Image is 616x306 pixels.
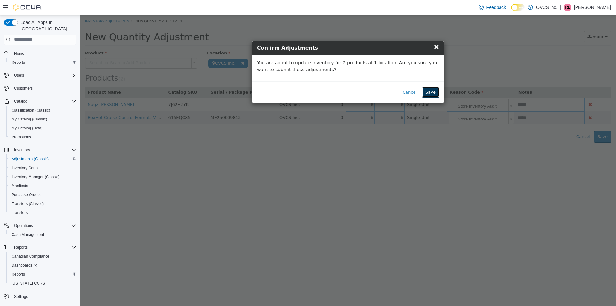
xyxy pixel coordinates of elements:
span: Promotions [9,133,76,141]
p: [PERSON_NAME] [574,4,611,11]
button: Catalog [1,97,79,106]
a: Inventory Count [9,164,41,172]
span: Load All Apps in [GEOGRAPHIC_DATA] [18,19,76,32]
a: Canadian Compliance [9,252,52,260]
span: Canadian Compliance [9,252,76,260]
button: Manifests [6,181,79,190]
button: Reports [6,270,79,279]
span: Home [14,51,24,56]
span: × [353,28,359,35]
button: Customers [1,84,79,93]
span: Transfers (Classic) [9,200,76,208]
span: Manifests [9,182,76,190]
span: Purchase Orders [9,191,76,199]
button: Cancel [319,71,340,83]
span: Home [12,49,76,57]
button: Home [1,49,79,58]
span: Inventory Count [9,164,76,172]
span: Settings [14,294,28,299]
a: Cash Management [9,231,47,238]
span: Customers [12,84,76,92]
span: Washington CCRS [9,279,76,287]
button: Catalog [12,97,30,105]
span: RL [565,4,570,11]
p: OVCS Inc. [536,4,557,11]
a: Dashboards [6,261,79,270]
button: Purchase Orders [6,190,79,199]
button: Users [12,71,27,79]
button: Transfers [6,208,79,217]
span: Reports [12,60,25,65]
a: My Catalog (Beta) [9,124,45,132]
span: Feedback [486,4,506,11]
input: Dark Mode [511,4,525,11]
a: Customers [12,85,35,92]
button: Inventory Manager (Classic) [6,172,79,181]
span: Manifests [12,183,28,188]
button: Settings [1,292,79,301]
span: Purchase Orders [12,192,41,197]
button: Users [1,71,79,80]
p: | [560,4,561,11]
span: Settings [12,292,76,300]
span: Inventory Manager (Classic) [9,173,76,181]
button: Reports [1,243,79,252]
a: Feedback [476,1,509,14]
a: Transfers [9,209,30,217]
button: Classification (Classic) [6,106,79,115]
span: Users [12,71,76,79]
button: Adjustments (Classic) [6,154,79,163]
span: Reports [9,59,76,66]
span: Reports [12,272,25,277]
span: Adjustments (Classic) [12,156,49,161]
span: Reports [12,244,76,251]
span: Cash Management [9,231,76,238]
span: Canadian Compliance [12,254,49,259]
span: My Catalog (Beta) [12,126,43,131]
span: Classification (Classic) [12,108,50,113]
img: Cova [13,4,42,11]
button: My Catalog (Beta) [6,124,79,133]
span: My Catalog (Classic) [12,117,47,122]
a: Inventory Manager (Classic) [9,173,62,181]
button: Promotions [6,133,79,142]
button: Reports [12,244,30,251]
a: Classification (Classic) [9,106,53,114]
span: Promotions [12,135,31,140]
button: Transfers (Classic) [6,199,79,208]
span: Inventory Manager (Classic) [12,174,60,179]
span: Classification (Classic) [9,106,76,114]
span: Reports [9,270,76,278]
p: You are about to update inventory for 2 products at 1 location. Are you sure you want to submit t... [177,44,359,58]
span: Transfers [9,209,76,217]
a: My Catalog (Classic) [9,115,50,123]
a: Reports [9,270,28,278]
span: Dashboards [9,261,76,269]
span: Operations [12,222,76,229]
h4: Confirm Adjustments [177,29,359,37]
button: [US_STATE] CCRS [6,279,79,288]
button: Canadian Compliance [6,252,79,261]
button: Save [342,71,359,83]
a: Reports [9,59,28,66]
span: Catalog [14,99,27,104]
span: Reports [14,245,28,250]
div: Ryan Labelle [564,4,571,11]
span: Inventory [12,146,76,154]
button: Cash Management [6,230,79,239]
a: Settings [12,293,30,301]
a: Manifests [9,182,30,190]
a: Home [12,50,27,57]
span: Transfers (Classic) [12,201,44,206]
span: [US_STATE] CCRS [12,281,45,286]
span: Operations [14,223,33,228]
span: Transfers [12,210,28,215]
span: Users [14,73,24,78]
span: Catalog [12,97,76,105]
span: Inventory Count [12,165,39,170]
span: My Catalog (Classic) [9,115,76,123]
span: Adjustments (Classic) [9,155,76,163]
button: Reports [6,58,79,67]
button: My Catalog (Classic) [6,115,79,124]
